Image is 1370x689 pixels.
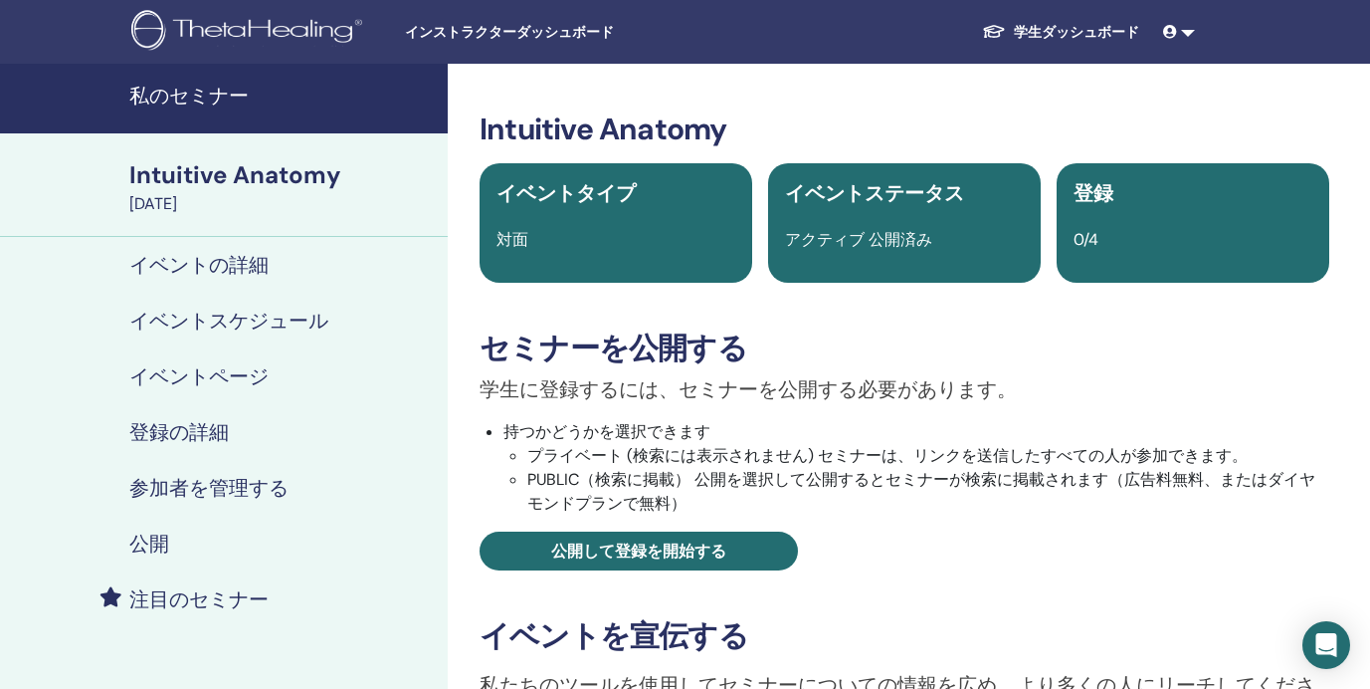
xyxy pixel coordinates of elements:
span: イベントタイプ [496,180,636,206]
h4: 公開 [129,532,169,556]
span: イベントステータス [785,180,964,206]
h4: イベントスケジュール [129,309,328,333]
img: graduation-cap-white.svg [982,23,1006,40]
a: 学生ダッシュボード [966,14,1155,51]
li: プライベート (検索には表示されません) セミナーは、リンクを送信したすべての人が参加できます。 [527,444,1329,468]
h4: 注目のセミナー [129,587,269,611]
h4: 私のセミナー [129,84,436,108]
li: 持つかどうかを選択できます [503,420,1329,516]
span: アクティブ 公開済み [785,229,932,250]
span: 登録 [1074,180,1113,206]
li: PUBLIC（検索に掲載） 公開を選択して公開するとセミナーが検索に掲載されます（広告料無料、またはダイヤモンドプランで無料） [527,468,1329,516]
h4: 登録の詳細 [129,420,229,444]
span: 0/4 [1074,229,1098,250]
div: Open Intercom Messenger [1302,621,1350,669]
div: Intuitive Anatomy [129,158,436,192]
div: [DATE] [129,192,436,216]
h3: Intuitive Anatomy [480,112,1329,147]
h4: イベントの詳細 [129,253,269,277]
img: logo.png [131,10,369,55]
a: 公開して登録を開始する [480,532,798,571]
a: Intuitive Anatomy[DATE] [117,158,448,216]
span: 対面 [496,229,528,250]
h4: 参加者を管理する [129,476,289,500]
h3: セミナーを公開する [480,331,1329,366]
h4: イベントページ [129,364,269,388]
p: 学生に登録するには、セミナーを公開する必要があります。 [480,374,1329,404]
span: 公開して登録を開始する [551,541,726,562]
span: インストラクターダッシュボード [405,22,703,43]
h3: イベントを宣伝する [480,618,1329,654]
